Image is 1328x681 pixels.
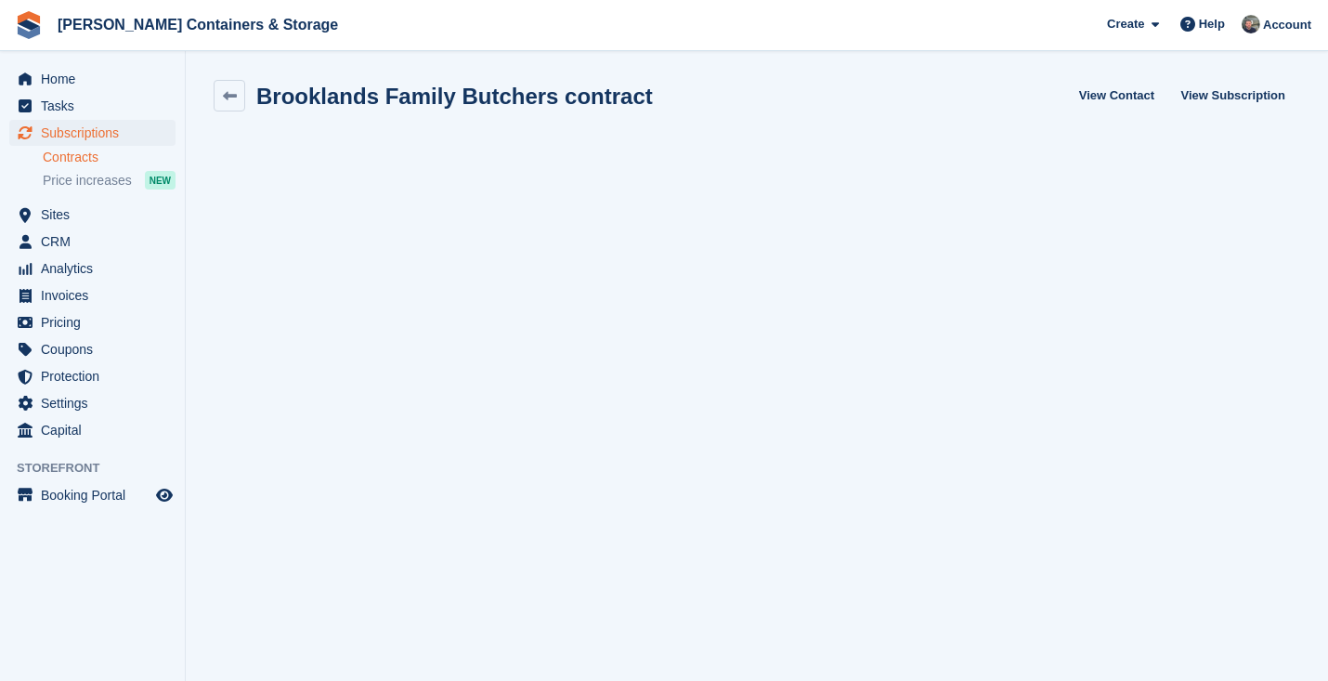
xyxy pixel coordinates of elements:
span: Help [1199,15,1225,33]
a: menu [9,93,176,119]
span: Coupons [41,336,152,362]
span: Booking Portal [41,482,152,508]
a: menu [9,255,176,282]
span: Account [1263,16,1311,34]
span: Settings [41,390,152,416]
span: Subscriptions [41,120,152,146]
a: menu [9,363,176,389]
a: menu [9,417,176,443]
a: menu [9,482,176,508]
a: menu [9,229,176,255]
a: menu [9,282,176,308]
div: NEW [145,171,176,190]
a: menu [9,120,176,146]
a: View Subscription [1174,80,1293,111]
span: Tasks [41,93,152,119]
h2: Brooklands Family Butchers contract [256,84,653,109]
a: menu [9,390,176,416]
a: menu [9,66,176,92]
span: Protection [41,363,152,389]
a: Preview store [153,484,176,506]
img: Adam Greenhalgh [1242,15,1260,33]
a: menu [9,202,176,228]
span: Price increases [43,172,132,190]
span: Analytics [41,255,152,282]
a: View Contact [1072,80,1162,111]
img: stora-icon-8386f47178a22dfd0bd8f6a31ec36ba5ce8667c1dd55bd0f319d3a0aa187defe.svg [15,11,43,39]
a: Price increases NEW [43,170,176,190]
span: Invoices [41,282,152,308]
a: menu [9,336,176,362]
span: Pricing [41,309,152,335]
span: Storefront [17,459,185,478]
a: Contracts [43,149,176,166]
span: Home [41,66,152,92]
span: CRM [41,229,152,255]
span: Create [1107,15,1144,33]
span: Capital [41,417,152,443]
a: [PERSON_NAME] Containers & Storage [50,9,345,40]
span: Sites [41,202,152,228]
a: menu [9,309,176,335]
